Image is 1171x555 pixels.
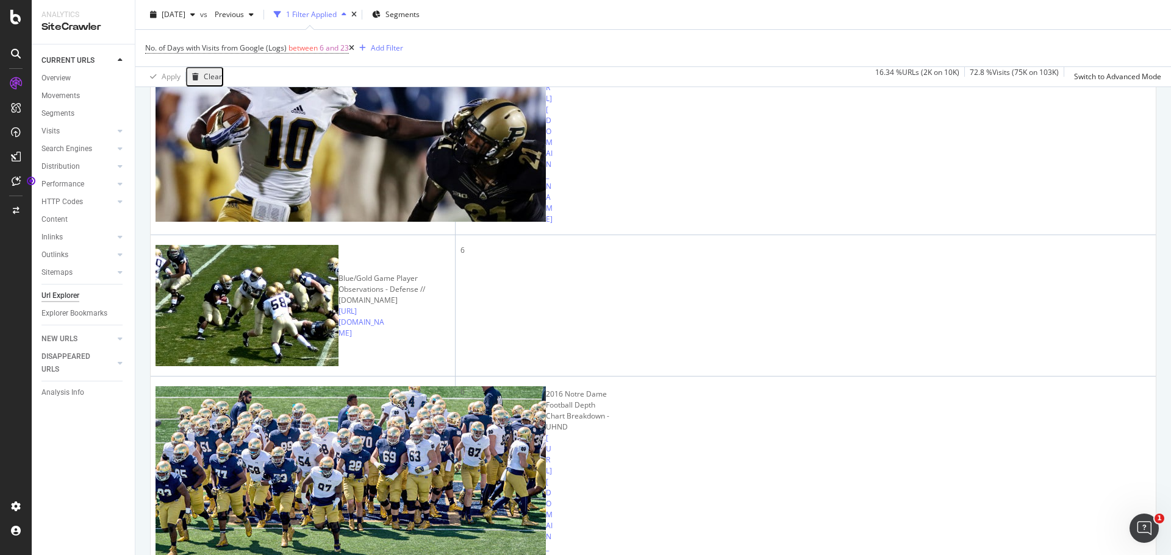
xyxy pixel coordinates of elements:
button: Clear [186,67,223,87]
button: Segments [367,5,424,24]
div: times [351,11,357,18]
div: Blue/Gold Game Player Observations - Defense // [DOMAIN_NAME] [338,273,450,306]
a: [URL][DOMAIN_NAME] [546,60,553,225]
div: Distribution [41,160,80,173]
a: DISAPPEARED URLS [41,350,114,376]
div: Inlinks [41,231,63,244]
div: Segments [41,107,74,120]
div: DISAPPEARED URLS [41,350,103,376]
div: 1 Filter Applied [286,9,337,19]
div: Apply [162,71,181,82]
div: Visits [41,125,60,138]
div: SiteCrawler [41,20,125,34]
div: Outlinks [41,249,68,261]
iframe: Intercom live chat [1130,514,1159,543]
a: Distribution [41,160,114,173]
span: between [288,43,318,53]
button: Add Filter [354,41,403,55]
div: Analysis Info [41,386,84,399]
a: Url Explorer [41,289,126,302]
a: Explorer Bookmarks [41,307,126,320]
span: vs [200,9,210,19]
a: [URL][DOMAIN_NAME] [338,306,387,339]
div: Clear [204,71,222,82]
span: 6 and 23 [320,40,349,57]
a: Search Engines [41,143,114,155]
div: Overview [41,72,71,85]
a: NEW URLS [41,333,114,345]
div: CURRENT URLS [41,54,95,67]
button: Apply [145,67,181,87]
div: 72.8 % Visits ( 75K on 103K ) [970,67,1059,87]
div: 16.34 % URLs ( 2K on 10K ) [875,67,959,87]
a: Overview [41,72,126,85]
div: Analytics [41,10,125,20]
a: Segments [41,107,126,120]
img: main image [156,245,338,366]
a: Movements [41,90,126,102]
span: 1 [1155,514,1164,523]
a: Content [41,213,126,226]
button: 1 Filter Applied [269,5,351,24]
div: HTTP Codes [41,196,83,208]
div: Add Filter [371,43,403,53]
a: CURRENT URLS [41,54,114,67]
div: Switch to Advanced Mode [1074,71,1161,82]
div: Tooltip anchor [26,175,37,186]
div: Url Explorer [41,289,79,302]
button: Switch to Advanced Mode [1069,67,1161,87]
button: Previous [210,5,259,24]
div: 6 [460,245,1151,256]
img: main image [156,9,546,222]
a: Analysis Info [41,386,126,399]
a: HTTP Codes [41,196,114,208]
div: Content [41,213,68,226]
div: Performance [41,178,84,191]
div: Sitemaps [41,266,73,279]
div: NEW URLS [41,333,77,345]
button: [DATE] [145,5,200,24]
div: Search Engines [41,143,92,155]
a: Sitemaps [41,266,114,279]
div: 6 [460,386,1151,397]
div: Movements [41,90,80,102]
a: Visits [41,125,114,138]
span: 2025 Sep. 15th [162,9,185,19]
div: Explorer Bookmarks [41,307,107,320]
a: Inlinks [41,231,114,244]
div: 2016 Notre Dame Football Depth Chart Breakdown - UHND [546,389,615,433]
span: Previous [210,9,244,19]
span: Segments [385,9,420,19]
span: No. of Days with Visits from Google (Logs) [145,43,287,53]
a: Performance [41,178,114,191]
a: Outlinks [41,249,114,261]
